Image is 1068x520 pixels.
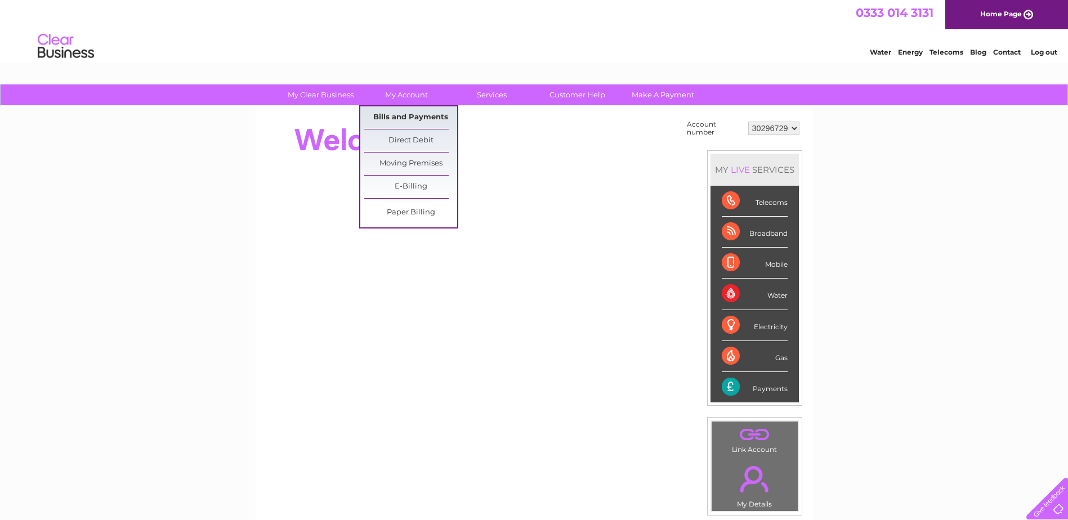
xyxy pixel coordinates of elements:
[714,424,795,444] a: .
[729,164,752,175] div: LIVE
[710,154,799,186] div: MY SERVICES
[531,84,624,105] a: Customer Help
[1031,48,1057,56] a: Log out
[364,106,457,129] a: Bills and Payments
[722,217,788,248] div: Broadband
[364,129,457,152] a: Direct Debit
[722,279,788,310] div: Water
[722,372,788,402] div: Payments
[898,48,923,56] a: Energy
[722,341,788,372] div: Gas
[445,84,538,105] a: Services
[722,310,788,341] div: Electricity
[970,48,986,56] a: Blog
[711,456,798,512] td: My Details
[870,48,891,56] a: Water
[37,29,95,64] img: logo.png
[269,6,801,55] div: Clear Business is a trading name of Verastar Limited (registered in [GEOGRAPHIC_DATA] No. 3667643...
[993,48,1021,56] a: Contact
[364,176,457,198] a: E-Billing
[364,153,457,175] a: Moving Premises
[360,84,453,105] a: My Account
[856,6,933,20] a: 0333 014 3131
[722,186,788,217] div: Telecoms
[684,118,745,139] td: Account number
[711,421,798,456] td: Link Account
[364,201,457,224] a: Paper Billing
[616,84,709,105] a: Make A Payment
[930,48,963,56] a: Telecoms
[274,84,367,105] a: My Clear Business
[714,459,795,499] a: .
[722,248,788,279] div: Mobile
